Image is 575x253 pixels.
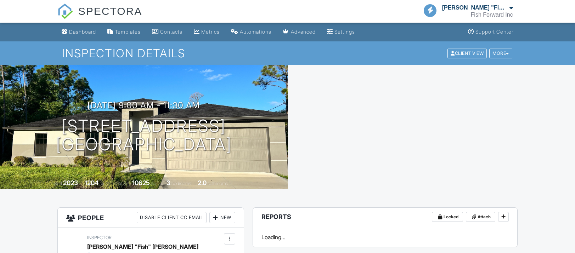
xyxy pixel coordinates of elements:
[471,11,513,18] div: Fish Forward Inc
[85,179,98,186] div: 1204
[132,179,150,186] div: 10625
[87,241,198,252] div: [PERSON_NAME] "Fish" [PERSON_NAME]
[87,235,112,240] span: Inspector
[57,4,73,19] img: The Best Home Inspection Software - Spectora
[334,29,355,35] div: Settings
[56,117,232,154] h1: [STREET_ADDRESS] [GEOGRAPHIC_DATA]
[228,25,274,39] a: Automations (Basic)
[489,48,512,58] div: More
[160,29,182,35] div: Contacts
[78,4,142,18] span: SPECTORA
[137,212,207,223] div: Disable Client CC Email
[198,179,207,186] div: 2.0
[100,181,109,186] span: sq. ft.
[447,48,487,58] div: Client View
[149,25,185,39] a: Contacts
[57,11,142,24] a: SPECTORA
[447,50,489,56] a: Client View
[88,100,200,110] h3: [DATE] 9:00 am - 11:30 am
[63,179,78,186] div: 2023
[105,25,143,39] a: Templates
[69,29,96,35] div: Dashboard
[151,181,160,186] span: sq.ft.
[116,181,131,186] span: Lot Size
[280,25,318,39] a: Advanced
[291,29,316,35] div: Advanced
[209,212,235,223] div: New
[240,29,271,35] div: Automations
[465,25,516,39] a: Support Center
[59,25,99,39] a: Dashboard
[62,47,513,59] h1: Inspection Details
[167,179,170,186] div: 3
[58,208,244,228] h3: People
[201,29,220,35] div: Metrics
[324,25,358,39] a: Settings
[171,181,191,186] span: bedrooms
[208,181,228,186] span: bathrooms
[115,29,141,35] div: Templates
[54,181,62,186] span: Built
[442,4,508,11] div: [PERSON_NAME] "Fish" [PERSON_NAME]
[191,25,222,39] a: Metrics
[475,29,513,35] div: Support Center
